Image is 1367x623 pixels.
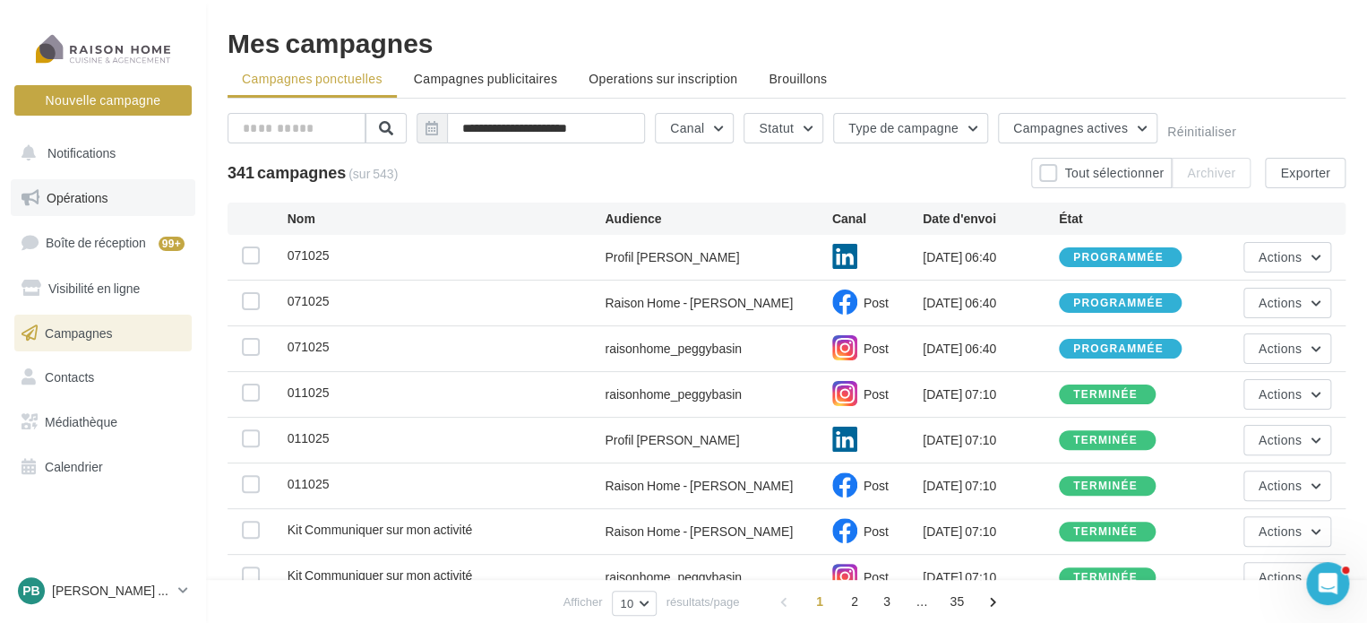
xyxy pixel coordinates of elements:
a: Opérations [11,179,195,217]
button: Type de campagne [833,113,988,143]
button: Tout sélectionner [1031,158,1172,188]
div: Profil [PERSON_NAME] [605,248,739,266]
div: terminée [1073,572,1138,584]
div: programmée [1073,252,1164,264]
span: 2 [840,587,869,616]
div: Profil [PERSON_NAME] [605,431,739,449]
div: raisonhome_peggybasin [605,385,742,403]
div: État [1059,210,1195,228]
div: terminée [1073,480,1138,492]
div: [DATE] 06:40 [923,248,1059,266]
div: Date d'envoi [923,210,1059,228]
span: Post [864,569,889,584]
button: Actions [1243,516,1331,547]
span: Actions [1259,523,1302,539]
button: Nouvelle campagne [14,85,192,116]
a: Médiathèque [11,403,195,441]
div: programmée [1073,298,1164,309]
span: Visibilité en ligne [48,281,140,296]
span: résultats/page [666,593,740,610]
span: 10 [620,596,633,610]
span: Campagnes publicitaires [414,71,557,86]
a: Contacts [11,359,195,396]
a: Calendrier [11,448,195,486]
button: Actions [1243,333,1331,364]
button: Actions [1243,242,1331,273]
button: Actions [1243,562,1331,593]
span: Post [864,386,889,402]
div: [DATE] 06:40 [923,340,1059,358]
div: [DATE] 07:10 [923,385,1059,403]
span: ... [907,587,936,616]
div: [DATE] 07:10 [923,523,1059,541]
span: Post [864,295,889,310]
span: Post [864,341,889,356]
div: terminée [1073,389,1138,401]
span: 011025 [288,385,330,400]
span: Brouillons [769,71,827,86]
span: 071025 [288,293,330,308]
span: 1 [805,587,834,616]
span: Kit Communiquer sur mon activité [288,567,473,583]
span: 011025 [288,476,330,491]
span: Contacts [45,369,94,385]
button: Notifications [11,134,188,172]
span: Actions [1259,386,1302,402]
span: Boîte de réception [46,235,146,250]
div: 99+ [159,237,185,251]
div: raisonhome_peggybasin [605,568,742,586]
button: 10 [612,591,656,616]
div: raisonhome_peggybasin [605,340,742,358]
div: Mes campagnes [228,29,1346,56]
span: PB [22,582,39,600]
button: Actions [1243,379,1331,410]
div: [DATE] 07:10 [923,431,1059,449]
button: Actions [1243,471,1331,501]
div: Raison Home - [PERSON_NAME] [605,477,793,495]
span: (sur 543) [348,165,398,183]
a: Boîte de réception99+ [11,223,195,262]
span: 071025 [288,247,330,263]
button: Réinitialiser [1167,125,1236,139]
button: Canal [655,113,734,143]
div: programmée [1073,343,1164,355]
button: Archiver [1172,158,1251,188]
button: Actions [1243,425,1331,455]
span: Notifications [47,145,116,160]
div: Raison Home - [PERSON_NAME] [605,294,793,312]
span: Post [864,523,889,539]
button: Actions [1243,288,1331,318]
span: Médiathèque [45,414,117,429]
div: [DATE] 07:10 [923,568,1059,586]
span: Actions [1259,478,1302,493]
div: [DATE] 07:10 [923,477,1059,495]
span: Campagnes actives [1013,120,1128,135]
span: Kit Communiquer sur mon activité [288,522,473,537]
span: Opérations [47,190,107,205]
a: Campagnes [11,315,195,352]
span: Campagnes [45,324,113,340]
span: 341 campagnes [228,162,346,182]
div: terminée [1073,526,1138,538]
button: Campagnes actives [998,113,1157,143]
span: Actions [1259,569,1302,584]
span: Calendrier [45,459,103,474]
div: [DATE] 06:40 [923,294,1059,312]
div: terminée [1073,435,1138,446]
div: Audience [605,210,831,228]
a: PB [PERSON_NAME] BASIN [14,574,192,608]
span: Actions [1259,249,1302,264]
iframe: Intercom live chat [1306,562,1349,605]
a: Visibilité en ligne [11,270,195,307]
span: Actions [1259,295,1302,310]
span: Operations sur inscription [589,71,737,86]
span: Actions [1259,341,1302,356]
span: 3 [873,587,901,616]
p: [PERSON_NAME] BASIN [52,582,171,600]
span: Afficher [563,593,603,610]
span: Post [864,478,889,493]
button: Exporter [1265,158,1346,188]
span: Actions [1259,432,1302,447]
span: 011025 [288,430,330,446]
div: Raison Home - [PERSON_NAME] [605,523,793,541]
